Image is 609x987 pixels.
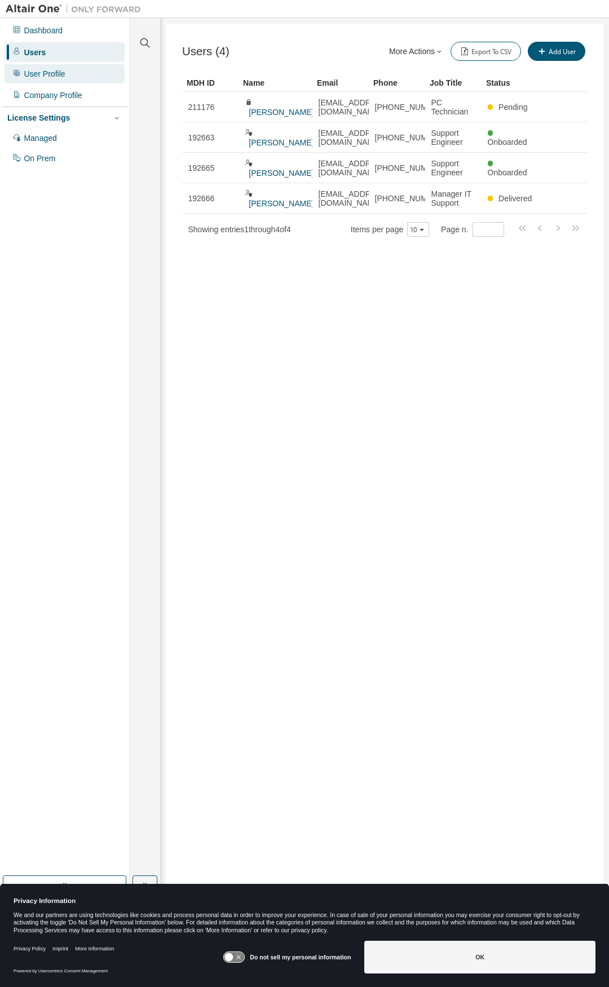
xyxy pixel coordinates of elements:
div: MDH ID [187,74,234,92]
div: Company Profile [24,91,82,100]
div: Users [24,48,46,57]
span: Support Engineer [431,129,476,147]
span: Users (4) [182,45,230,58]
span: Onboarded [488,138,527,147]
button: 10 [410,225,426,234]
span: Support Engineer [431,159,476,177]
div: Status [486,74,533,92]
div: Phone [373,74,421,92]
span: [PHONE_NUMBER] [375,103,446,112]
div: Managed [24,134,56,143]
span: 192663 [188,133,215,142]
span: Onboarded [488,168,527,177]
button: More Actions [389,42,444,61]
span: PC Technician [431,98,476,116]
span: 211176 [188,103,215,112]
div: Job Title [430,74,477,92]
span: Manager IT Support [431,189,476,207]
span: Delivered [498,194,532,203]
div: License Settings [7,113,70,122]
div: Email [317,74,364,92]
a: [PERSON_NAME] [249,199,314,208]
span: Page n. [441,222,504,237]
span: 192666 [188,194,215,203]
span: Pending [498,103,527,112]
button: Export To CSV [451,42,521,61]
div: On Prem [24,154,55,163]
span: [PHONE_NUMBER] [375,133,446,142]
span: Items per page [351,222,429,237]
span: [EMAIL_ADDRESS][DOMAIN_NAME] [319,98,389,116]
div: Name [243,74,308,92]
span: [PHONE_NUMBER] [375,163,446,172]
span: [EMAIL_ADDRESS][DOMAIN_NAME] [319,189,389,207]
a: [PERSON_NAME] [249,108,314,117]
span: [PHONE_NUMBER] [375,194,446,203]
div: User Profile [24,69,65,78]
span: Showing entries 1 through 4 of 4 [188,225,291,234]
a: [PERSON_NAME] [249,138,314,147]
span: [EMAIL_ADDRESS][DOMAIN_NAME] [319,129,389,147]
button: Add User [528,42,585,61]
span: 192665 [188,163,215,172]
img: Altair One [6,3,147,15]
span: [EMAIL_ADDRESS][DOMAIN_NAME] [319,159,389,177]
a: [PERSON_NAME] [249,169,314,178]
div: Dashboard [24,26,63,35]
